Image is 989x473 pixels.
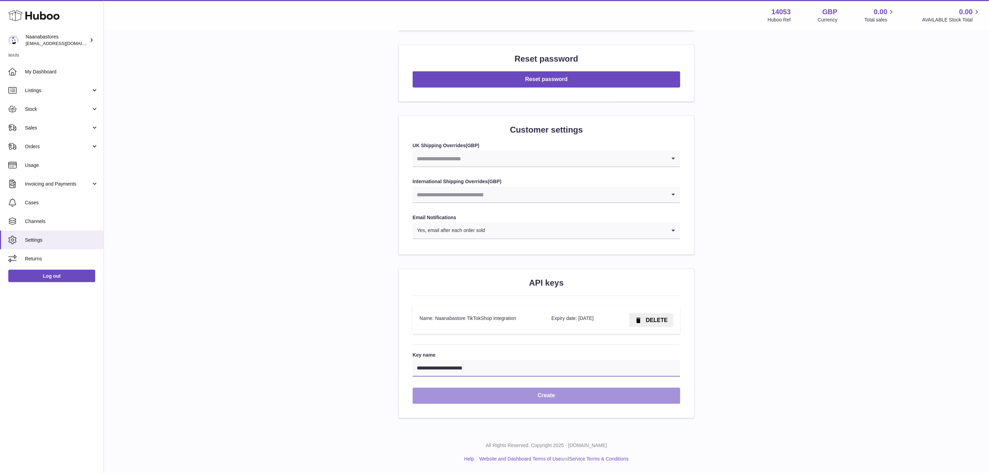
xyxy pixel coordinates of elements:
label: UK Shipping Overrides [413,142,680,149]
h2: Reset password [413,53,680,64]
span: Sales [25,125,91,131]
span: DELETE [646,317,668,323]
h2: API keys [413,277,680,288]
span: My Dashboard [25,69,98,75]
div: Search for option [413,151,680,167]
span: Returns [25,256,98,262]
a: Service Terms & Conditions [569,456,629,462]
img: internalAdmin-14053@internal.huboo.com [8,35,19,45]
strong: GBP [489,179,500,184]
span: 0.00 [874,7,888,17]
strong: GBP [467,143,478,148]
button: Create [413,388,680,404]
h2: Customer settings [413,124,680,135]
div: Search for option [413,223,680,239]
a: 0.00 AVAILABLE Stock Total [922,7,981,23]
span: ( ) [466,143,479,148]
span: Orders [25,143,91,150]
span: Yes, email after each order sold [413,223,485,239]
a: Log out [8,270,95,282]
td: Name: Naanabastore TikTokShop Integration [413,306,545,334]
div: Search for option [413,187,680,203]
div: Naanabastores [26,34,88,47]
div: Huboo Ref [768,17,791,23]
span: [EMAIL_ADDRESS][DOMAIN_NAME] [26,41,102,46]
input: Search for option [485,223,666,239]
span: Listings [25,87,91,94]
div: Currency [818,17,838,23]
label: Email Notifications [413,214,680,221]
span: Usage [25,162,98,169]
a: Help [464,456,474,462]
td: Expiry date: [DATE] [545,306,611,334]
button: Reset password [413,71,680,88]
label: International Shipping Overrides [413,178,680,185]
span: Settings [25,237,98,243]
input: Search for option [413,187,666,203]
a: Website and Dashboard Terms of Use [479,456,561,462]
li: and [477,456,629,463]
label: Key name [413,352,680,358]
strong: GBP [822,7,837,17]
a: Reset password [413,77,680,82]
p: All Rights Reserved. Copyright 2025 - [DOMAIN_NAME] [109,443,983,449]
button: DELETE [629,313,673,328]
span: Stock [25,106,91,113]
span: Channels [25,218,98,225]
span: AVAILABLE Stock Total [922,17,981,23]
span: ( ) [488,179,502,184]
span: Invoicing and Payments [25,181,91,187]
span: Cases [25,199,98,206]
span: 0.00 [959,7,973,17]
a: 0.00 Total sales [864,7,895,23]
span: Total sales [864,17,895,23]
strong: 14053 [772,7,791,17]
input: Search for option [413,151,666,167]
